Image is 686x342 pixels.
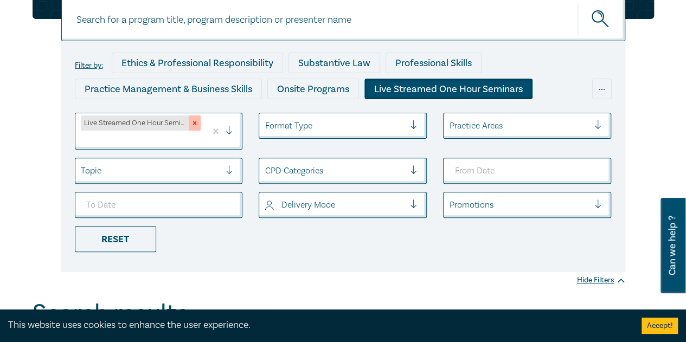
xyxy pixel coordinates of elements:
[81,165,83,177] input: select
[75,192,243,218] input: To Date
[386,53,482,73] div: Professional Skills
[189,115,201,131] div: Remove Live Streamed One Hour Seminars
[265,199,267,211] input: select
[449,120,451,132] input: select
[267,79,359,99] div: Onsite Programs
[443,158,611,184] input: From Date
[8,318,625,332] div: This website uses cookies to enhance the user experience.
[265,165,267,177] input: select
[265,120,267,132] input: select
[642,318,678,334] button: Accept cookies
[75,61,103,70] label: Filter by:
[81,115,189,131] div: Live Streamed One Hour Seminars
[75,226,156,252] div: Reset
[75,79,262,99] div: Practice Management & Business Skills
[75,105,279,125] div: Live Streamed Conferences and Intensives
[364,79,533,99] div: Live Streamed One Hour Seminars
[288,53,380,73] div: Substantive Law
[81,134,83,146] input: select
[112,53,283,73] div: Ethics & Professional Responsibility
[33,299,189,327] h1: Search results
[285,105,457,125] div: Live Streamed Practical Workshops
[592,79,612,99] div: ...
[667,204,677,287] span: Can we help ?
[449,199,451,211] input: select
[577,275,625,286] div: Hide Filters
